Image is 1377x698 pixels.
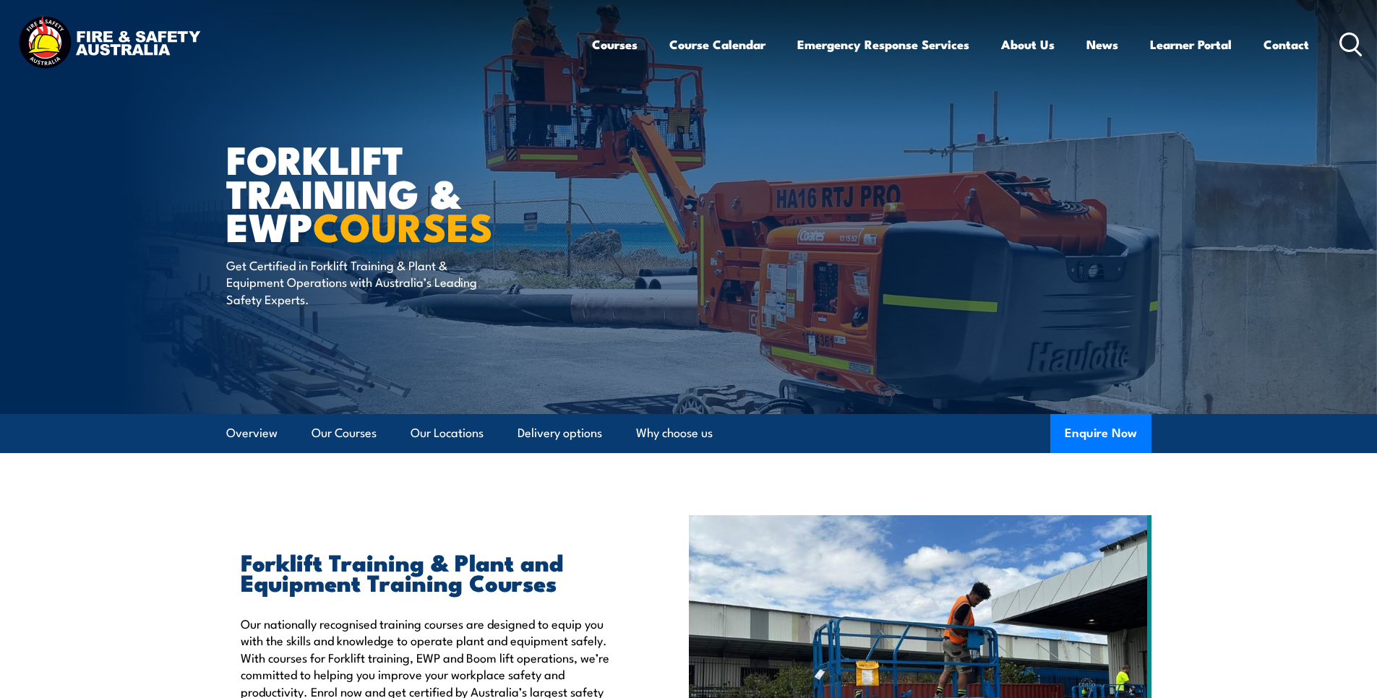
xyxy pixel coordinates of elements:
a: News [1086,25,1118,64]
a: Emergency Response Services [797,25,969,64]
a: About Us [1001,25,1055,64]
h1: Forklift Training & EWP [226,142,583,243]
a: Courses [592,25,638,64]
a: Why choose us [636,414,713,452]
a: Our Locations [411,414,484,452]
p: Get Certified in Forklift Training & Plant & Equipment Operations with Australia’s Leading Safety... [226,257,490,307]
a: Learner Portal [1150,25,1232,64]
a: Overview [226,414,278,452]
a: Contact [1264,25,1309,64]
a: Our Courses [312,414,377,452]
a: Delivery options [518,414,602,452]
strong: COURSES [313,195,493,255]
a: Course Calendar [669,25,765,64]
button: Enquire Now [1050,414,1151,453]
h2: Forklift Training & Plant and Equipment Training Courses [241,551,622,592]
